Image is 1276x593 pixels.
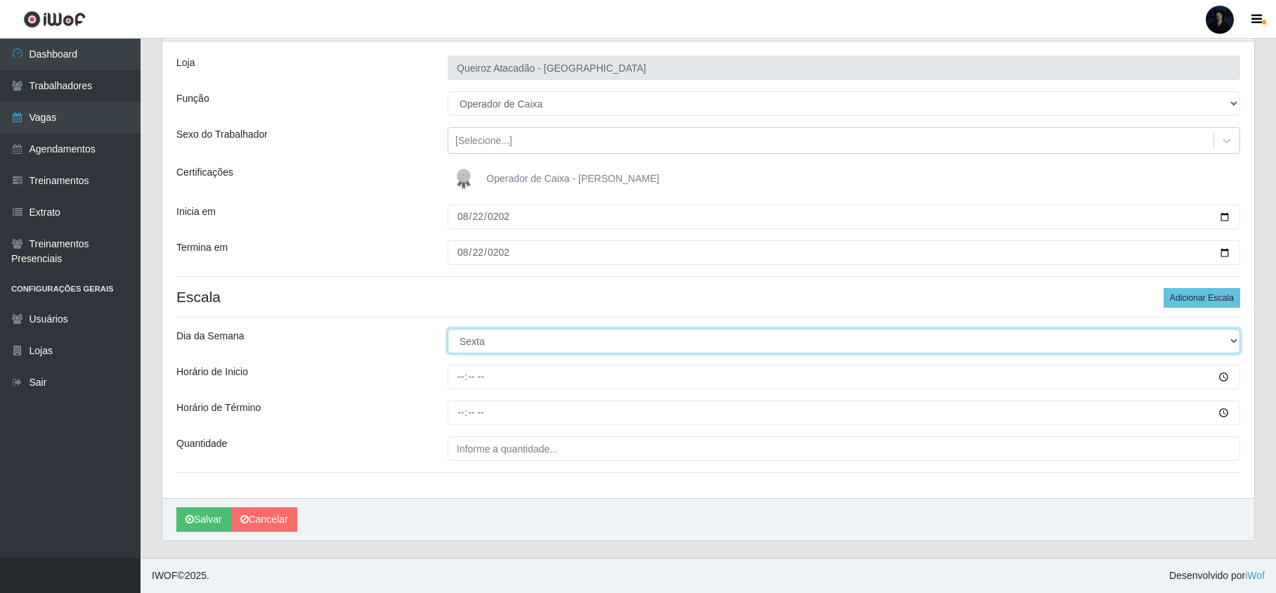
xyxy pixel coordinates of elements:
[450,165,483,193] img: Operador de Caixa - Queiroz Atacadão
[176,56,195,70] label: Loja
[176,91,209,106] label: Função
[1169,568,1265,583] span: Desenvolvido por
[448,400,1240,425] input: 00:00
[176,240,228,255] label: Termina em
[448,204,1240,229] input: 00/00/0000
[448,240,1240,265] input: 00/00/0000
[176,365,248,379] label: Horário de Inicio
[23,11,86,28] img: CoreUI Logo
[231,507,297,532] a: Cancelar
[176,436,227,451] label: Quantidade
[176,329,245,344] label: Dia da Semana
[176,204,216,219] label: Inicia em
[448,365,1240,389] input: 00:00
[486,173,659,184] span: Operador de Caixa - [PERSON_NAME]
[455,133,512,148] div: [Selecione...]
[1245,570,1265,581] a: iWof
[176,288,1240,306] h4: Escala
[1164,288,1240,308] button: Adicionar Escala
[176,400,261,415] label: Horário de Término
[152,568,209,583] span: © 2025 .
[448,436,1240,461] input: Informe a quantidade...
[176,507,231,532] button: Salvar
[152,570,178,581] span: IWOF
[176,165,233,180] label: Certificações
[176,127,268,142] label: Sexo do Trabalhador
